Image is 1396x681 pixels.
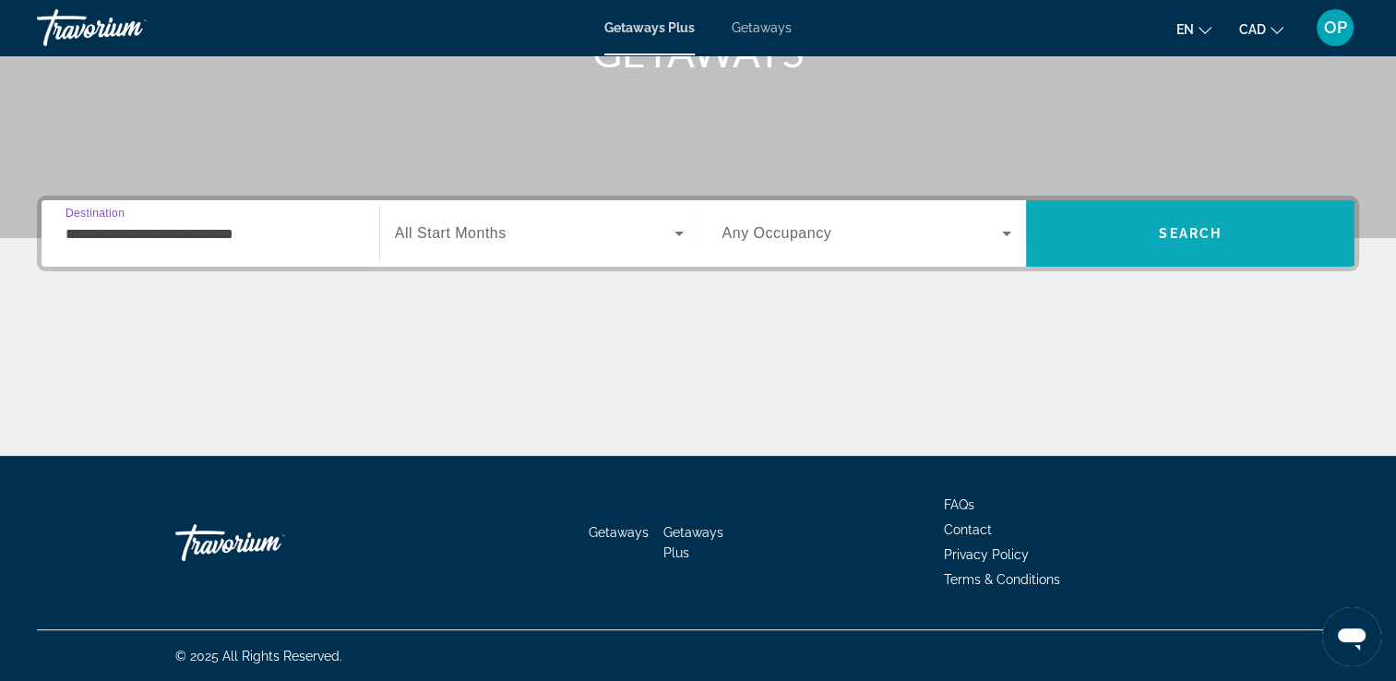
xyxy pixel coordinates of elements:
[604,20,695,35] a: Getaways Plus
[944,547,1029,562] a: Privacy Policy
[66,223,355,245] input: Select destination
[663,525,723,560] a: Getaways Plus
[944,497,974,512] a: FAQs
[944,572,1060,587] a: Terms & Conditions
[1322,607,1381,666] iframe: Button to launch messaging window
[589,525,649,540] a: Getaways
[1311,8,1359,47] button: User Menu
[42,200,1354,267] div: Search widget
[175,649,342,663] span: © 2025 All Rights Reserved.
[1239,16,1283,42] button: Change currency
[722,225,832,241] span: Any Occupancy
[732,20,792,35] a: Getaways
[944,522,992,537] a: Contact
[1159,226,1222,241] span: Search
[1176,22,1194,37] span: en
[37,4,221,52] a: Travorium
[175,515,360,570] a: Go Home
[1324,18,1347,37] span: OP
[1239,22,1266,37] span: CAD
[395,225,507,241] span: All Start Months
[66,207,125,219] span: Destination
[1026,200,1354,267] button: Search
[1176,16,1211,42] button: Change language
